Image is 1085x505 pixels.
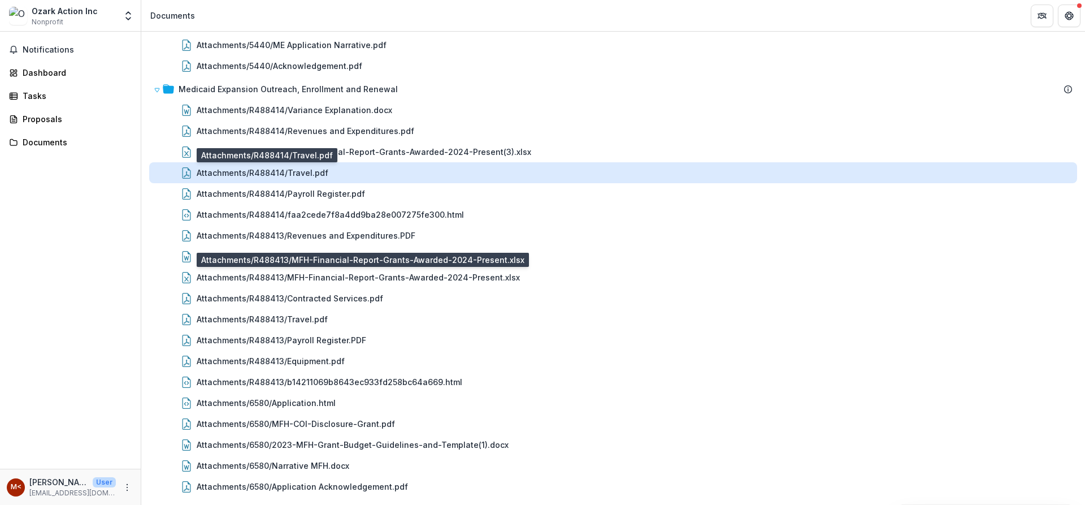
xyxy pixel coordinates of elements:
div: Attachments/R488413/Payroll Register.PDF [197,334,366,346]
div: Attachments/6580/2023-MFH-Grant-Budget-Guidelines-and-Template(1).docx [149,434,1077,455]
a: Dashboard [5,63,136,82]
div: Attachments/R488414/Travel.pdf [149,162,1077,183]
div: Attachments/R488413/Variance Explanation.docx [197,251,392,262]
div: Attachments/R488414/MFH-Financial-Report-Grants-Awarded-2024-Present(3).xlsx [149,141,1077,162]
div: Attachments/R488414/faa2cede7f8a4dd9ba28e007275fe300.html [149,204,1077,225]
div: Attachments/6580/Application Acknowledgement.pdf [197,481,408,493]
div: Attachments/R488413/Contracted Services.pdf [149,288,1077,309]
div: Attachments/6580/2023-MFH-Grant-Budget-Guidelines-and-Template(1).docx [197,439,509,451]
div: Attachments/R488413/Revenues and Expenditures.PDF [197,230,415,241]
div: Attachments/R488414/Payroll Register.pdf [149,183,1077,204]
div: Medicaid Expansion Outreach, Enrollment and RenewalAttachments/R488414/Variance Explanation.docxA... [149,79,1077,497]
button: Partners [1031,5,1053,27]
div: Attachments/5440/Acknowledgement.pdf [197,60,362,72]
div: Attachments/R488414/Variance Explanation.docx [149,100,1077,120]
div: Attachments/R488413/b14211069b8643ec933fd258bc64a669.html [197,376,462,388]
div: Attachments/R488413/Travel.pdf [149,309,1077,330]
div: Attachments/R488414/Revenues and Expenditures.pdf [197,125,414,137]
p: [PERSON_NAME] <[EMAIL_ADDRESS][DOMAIN_NAME]> [29,476,88,488]
div: Attachments/R488413/Payroll Register.PDF [149,330,1077,351]
div: Attachments/5440/Acknowledgement.pdf [149,55,1077,76]
div: Medicaid Expansion Outreach, Enrollment and Renewal [149,79,1077,100]
div: Attachments/6580/Narrative MFH.docx [149,455,1077,476]
div: Medicaid Expansion Outreach, Enrollment and Renewal [179,83,398,95]
div: Attachments/R488414/faa2cede7f8a4dd9ba28e007275fe300.html [197,209,464,221]
div: Attachments/R488413/Variance Explanation.docx [149,246,1077,267]
div: Attachments/R488413/Revenues and Expenditures.PDF [149,225,1077,246]
div: Attachments/R488414/Revenues and Expenditures.pdf [149,120,1077,141]
div: Attachments/6580/Application.html [149,392,1077,413]
a: Documents [5,133,136,152]
div: Attachments/5440/ME Application Narrative.pdf [197,39,387,51]
div: Attachments/6580/Narrative MFH.docx [197,460,349,472]
div: Attachments/R488414/Variance Explanation.docx [197,104,392,116]
button: Open entity switcher [120,5,136,27]
span: Notifications [23,45,132,55]
div: Attachments/6580/MFH-COI-Disclosure-Grant.pdf [197,418,395,430]
div: Ozark Action Inc [32,5,98,17]
button: More [120,481,134,494]
div: Attachments/5440/ME Application Narrative.pdf [149,34,1077,55]
img: Ozark Action Inc [9,7,27,25]
div: Dashboard [23,67,127,79]
div: Attachments/R488413/Equipment.pdf [149,351,1077,372]
div: Attachments/6580/MFH-COI-Disclosure-Grant.pdf [149,413,1077,434]
div: Attachments/R488413/Travel.pdf [197,313,328,325]
div: Attachments/R488413/MFH-Financial-Report-Grants-Awarded-2024-Present.xlsx [149,267,1077,288]
nav: breadcrumb [146,7,199,24]
div: Attachments/R488414/MFH-Financial-Report-Grants-Awarded-2024-Present(3).xlsx [197,146,531,158]
div: Attachments/R488413/MFH-Financial-Report-Grants-Awarded-2024-Present.xlsx [197,271,520,283]
a: Proposals [5,110,136,128]
div: Proposals [23,113,127,125]
span: Nonprofit [32,17,63,27]
div: Attachments/R488413/b14211069b8643ec933fd258bc64a669.html [149,372,1077,392]
div: Documents [150,10,195,21]
div: Tasks [23,90,127,102]
p: [EMAIL_ADDRESS][DOMAIN_NAME] [29,488,116,498]
p: User [93,477,116,487]
div: Attachments/R488413/Equipment.pdf [197,355,345,367]
div: Attachments/R488414/Payroll Register.pdf [197,188,365,200]
a: Tasks [5,87,136,105]
div: Mrs. Kay Mead <kmead@oaiwp.org> [11,484,21,491]
div: Attachments/R488414/Travel.pdf [197,167,328,179]
div: Documents [23,136,127,148]
div: Attachments/6580/Application.html [197,397,336,409]
button: Get Help [1058,5,1080,27]
button: Notifications [5,41,136,59]
div: Attachments/6580/Application Acknowledgement.pdf [149,476,1077,497]
div: Attachments/R488413/Contracted Services.pdf [197,292,383,304]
